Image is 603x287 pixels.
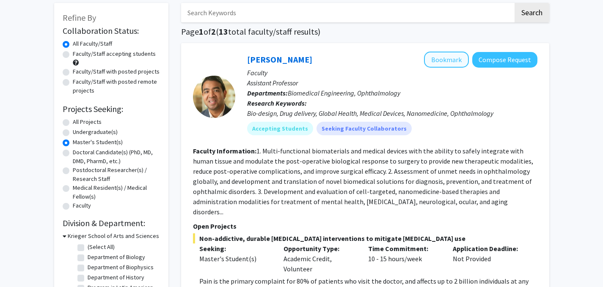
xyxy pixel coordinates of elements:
iframe: Chat [6,249,36,281]
span: Non-addictive, durable [MEDICAL_DATA] interventions to mitigate [MEDICAL_DATA] use [193,233,537,243]
label: Department of History [88,273,144,282]
input: Search Keywords [181,3,513,22]
mat-chip: Seeking Faculty Collaborators [317,122,412,135]
span: Biomedical Engineering, Ophthalmology [288,89,400,97]
b: Faculty Information: [193,147,256,155]
p: Application Deadline: [453,243,525,254]
span: 13 [219,26,228,37]
div: Master's Student(s) [199,254,271,264]
h2: Division & Department: [63,218,160,228]
label: Doctoral Candidate(s) (PhD, MD, DMD, PharmD, etc.) [73,148,160,166]
label: Faculty [73,201,91,210]
p: Time Commitment: [368,243,440,254]
button: Add Kunal Parikh to Bookmarks [424,52,469,68]
label: Faculty/Staff accepting students [73,49,156,58]
b: Departments: [247,89,288,97]
label: Department of Biology [88,253,145,262]
label: Department of Biophysics [88,263,154,272]
div: 10 - 15 hours/week [362,243,446,274]
p: Assistant Professor [247,78,537,88]
p: Seeking: [199,243,271,254]
h1: Page of ( total faculty/staff results) [181,27,549,37]
button: Compose Request to Kunal Parikh [472,52,537,68]
b: Research Keywords: [247,99,307,107]
span: 1 [199,26,204,37]
span: Refine By [63,12,96,23]
label: All Projects [73,118,102,126]
label: All Faculty/Staff [73,39,112,48]
h2: Projects Seeking: [63,104,160,114]
mat-chip: Accepting Students [247,122,313,135]
a: [PERSON_NAME] [247,54,312,65]
label: Postdoctoral Researcher(s) / Research Staff [73,166,160,183]
span: 2 [211,26,216,37]
fg-read-more: 1. Multi-functional biomaterials and medical devices with the ability to safely integrate with hu... [193,147,533,216]
p: Faculty [247,68,537,78]
label: (Select All) [88,243,115,251]
p: Open Projects [193,221,537,231]
label: Master's Student(s) [73,138,123,147]
div: Bio-design, Drug delivery, Global Health, Medical Devices, Nanomedicine, Ophthalmology [247,108,537,118]
label: Faculty/Staff with posted projects [73,67,160,76]
div: Not Provided [446,243,531,274]
p: Opportunity Type: [284,243,355,254]
label: Undergraduate(s) [73,128,118,137]
label: Medical Resident(s) / Medical Fellow(s) [73,183,160,201]
button: Search [515,3,549,22]
h2: Collaboration Status: [63,26,160,36]
div: Academic Credit, Volunteer [277,243,362,274]
h3: Krieger School of Arts and Sciences [68,232,159,241]
label: Faculty/Staff with posted remote projects [73,77,160,95]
